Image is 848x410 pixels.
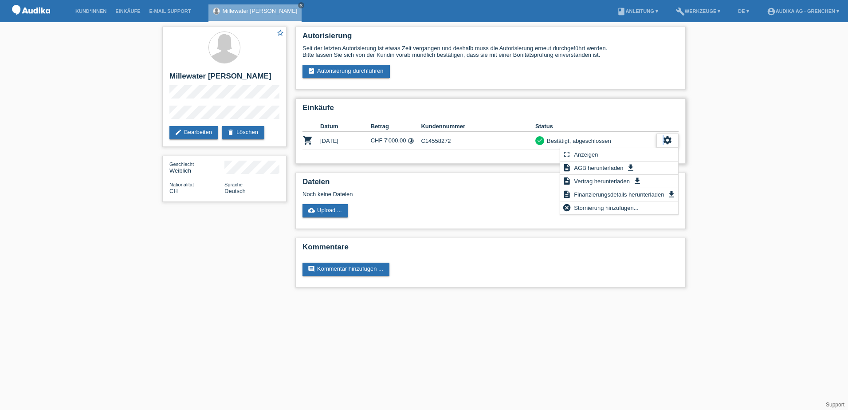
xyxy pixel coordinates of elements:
[276,29,284,37] i: star_border
[302,243,679,256] h2: Kommentare
[302,135,313,146] i: POSP00027218
[562,163,571,172] i: description
[371,132,421,150] td: CHF 7'000.00
[320,121,371,132] th: Datum
[562,150,571,159] i: fullscreen
[308,67,315,75] i: assignment_turned_in
[320,132,371,150] td: [DATE]
[826,402,844,408] a: Support
[308,265,315,272] i: comment
[573,149,599,160] span: Anzeigen
[408,138,414,144] i: Fixe Raten (24 Raten)
[169,188,178,194] span: Schweiz
[302,45,679,58] div: Seit der letzten Autorisierung ist etwas Zeit vergangen und deshalb muss die Autorisierung erneut...
[222,126,264,139] a: deleteLöschen
[169,72,279,85] h2: Millewater [PERSON_NAME]
[302,191,573,197] div: Noch keine Dateien
[298,2,304,8] a: close
[671,8,725,14] a: buildWerkzeuge ▾
[302,65,390,78] a: assignment_turned_inAutorisierung durchführen
[676,7,685,16] i: build
[421,132,535,150] td: C14558272
[762,8,844,14] a: account_circleAudika AG - Grenchen ▾
[71,8,111,14] a: Kund*innen
[308,207,315,214] i: cloud_upload
[617,7,626,16] i: book
[302,103,679,117] h2: Einkäufe
[302,32,679,45] h2: Autorisierung
[626,163,635,172] i: get_app
[535,121,656,132] th: Status
[371,121,421,132] th: Betrag
[276,29,284,38] a: star_border
[734,8,753,14] a: DE ▾
[421,121,535,132] th: Kundennummer
[169,161,224,174] div: Weiblich
[224,182,243,187] span: Sprache
[224,188,246,194] span: Deutsch
[169,182,194,187] span: Nationalität
[222,8,297,14] a: Millewater [PERSON_NAME]
[145,8,196,14] a: E-Mail Support
[169,162,194,167] span: Geschlecht
[663,135,672,145] i: settings
[302,263,389,276] a: commentKommentar hinzufügen ...
[9,17,53,24] a: POS — MF Group
[612,8,663,14] a: bookAnleitung ▾
[537,137,543,143] i: check
[175,129,182,136] i: edit
[169,126,218,139] a: editBearbeiten
[302,204,348,217] a: cloud_uploadUpload ...
[573,162,624,173] span: AGB herunterladen
[767,7,776,16] i: account_circle
[544,136,611,146] div: Bestätigt, abgeschlossen
[299,3,303,8] i: close
[227,129,234,136] i: delete
[302,177,679,191] h2: Dateien
[111,8,145,14] a: Einkäufe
